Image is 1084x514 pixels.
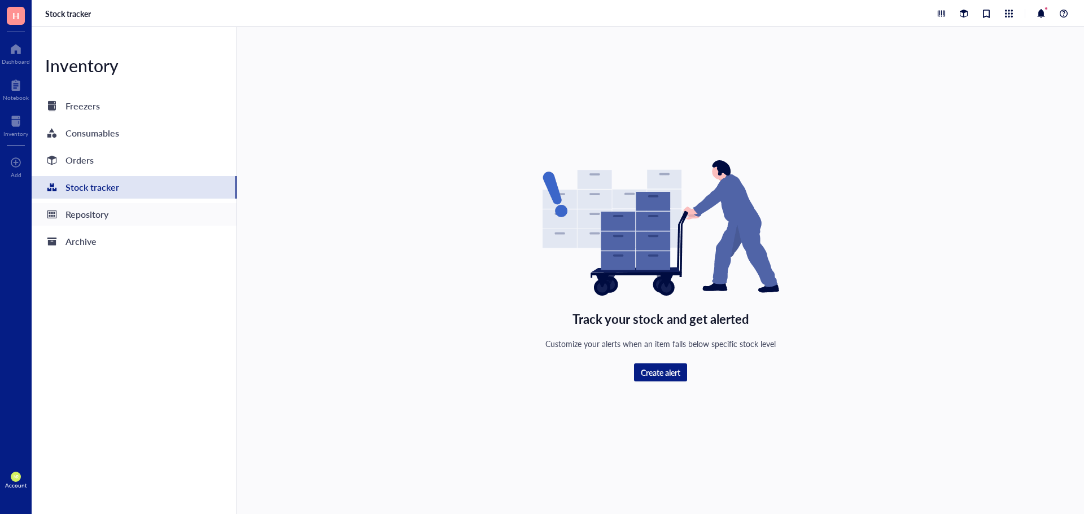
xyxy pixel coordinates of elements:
div: Consumables [65,125,119,141]
div: Add [11,172,21,178]
div: Inventory [32,54,237,77]
a: Notebook [3,76,29,101]
div: Customize your alerts when an item falls below specific stock level [545,337,776,350]
div: Track your stock and get alerted [572,309,749,328]
a: Archive [32,230,237,253]
a: Freezers [32,95,237,117]
div: Inventory [3,130,28,137]
div: Orders [65,152,94,168]
span: MR [13,475,18,479]
a: Orders [32,149,237,172]
div: Repository [65,207,108,222]
button: Create alert [634,363,687,381]
span: Create alert [641,367,680,377]
a: Stock tracker [45,8,93,19]
a: Stock tracker [32,176,237,199]
div: Account [5,482,27,489]
a: Inventory [3,112,28,137]
span: H [12,8,19,23]
img: Empty state [543,160,779,296]
a: Consumables [32,122,237,144]
div: Dashboard [2,58,30,65]
div: Notebook [3,94,29,101]
a: Dashboard [2,40,30,65]
div: Archive [65,234,97,249]
div: Stock tracker [65,179,119,195]
a: Repository [32,203,237,226]
div: Freezers [65,98,100,114]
